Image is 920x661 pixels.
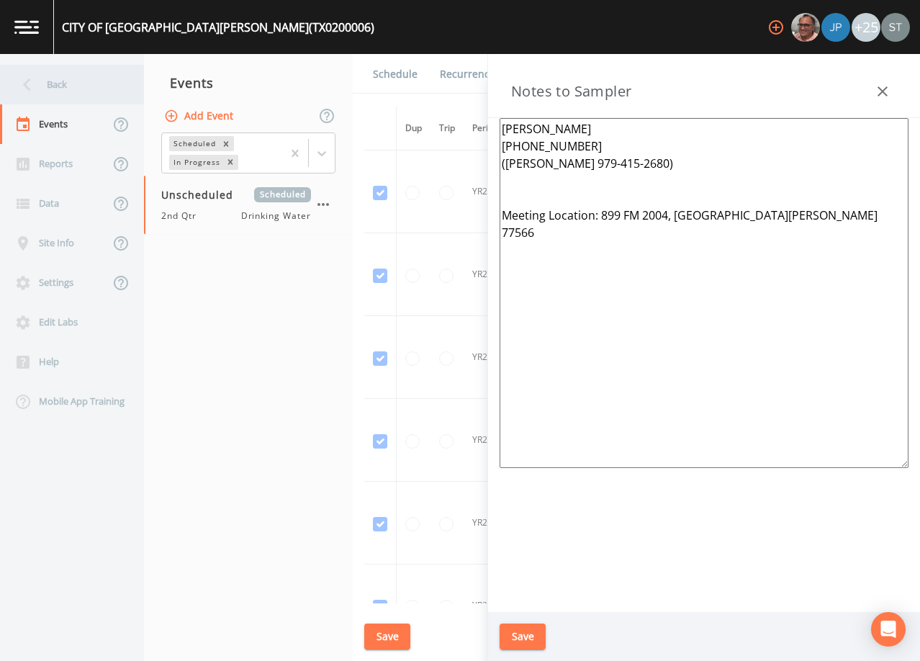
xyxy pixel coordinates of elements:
td: YR2024 [464,399,513,482]
th: Period [464,107,513,150]
th: Trip [430,107,464,150]
button: Save [364,624,410,650]
img: 41241ef155101aa6d92a04480b0d0000 [821,13,850,42]
td: YR2024 [464,316,513,399]
div: Mike Franklin [790,13,821,42]
div: +25 [852,13,880,42]
div: Remove Scheduled [218,136,234,151]
button: Save [500,624,546,650]
button: Add Event [161,103,239,130]
td: YR2024 [464,150,513,233]
td: YR2024 [464,565,513,647]
td: YR2024 [464,482,513,565]
div: In Progress [169,155,222,170]
div: Scheduled [169,136,218,151]
div: Open Intercom Messenger [871,612,906,647]
img: cb9926319991c592eb2b4c75d39c237f [881,13,910,42]
div: Remove In Progress [222,155,238,170]
textarea: [PERSON_NAME] [PHONE_NUMBER] ([PERSON_NAME] 979-415-2680) Meeting Location: 899 FM 2004, [GEOGRAP... [500,118,908,468]
a: Schedule [371,54,420,94]
a: Recurrence [438,54,497,94]
span: Scheduled [254,187,311,202]
td: YR2024 [464,233,513,316]
h3: Notes to Sampler [511,80,631,103]
div: CITY OF [GEOGRAPHIC_DATA][PERSON_NAME] (TX0200006) [62,19,374,36]
img: logo [14,20,39,34]
span: Drinking Water [241,210,311,222]
span: Unscheduled [161,187,243,202]
a: UnscheduledScheduled2nd QtrDrinking Water [144,176,353,235]
div: Events [144,65,353,101]
th: Dup [397,107,431,150]
img: e2d790fa78825a4bb76dcb6ab311d44c [791,13,820,42]
span: 2nd Qtr [161,210,205,222]
div: Joshua gere Paul [821,13,851,42]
